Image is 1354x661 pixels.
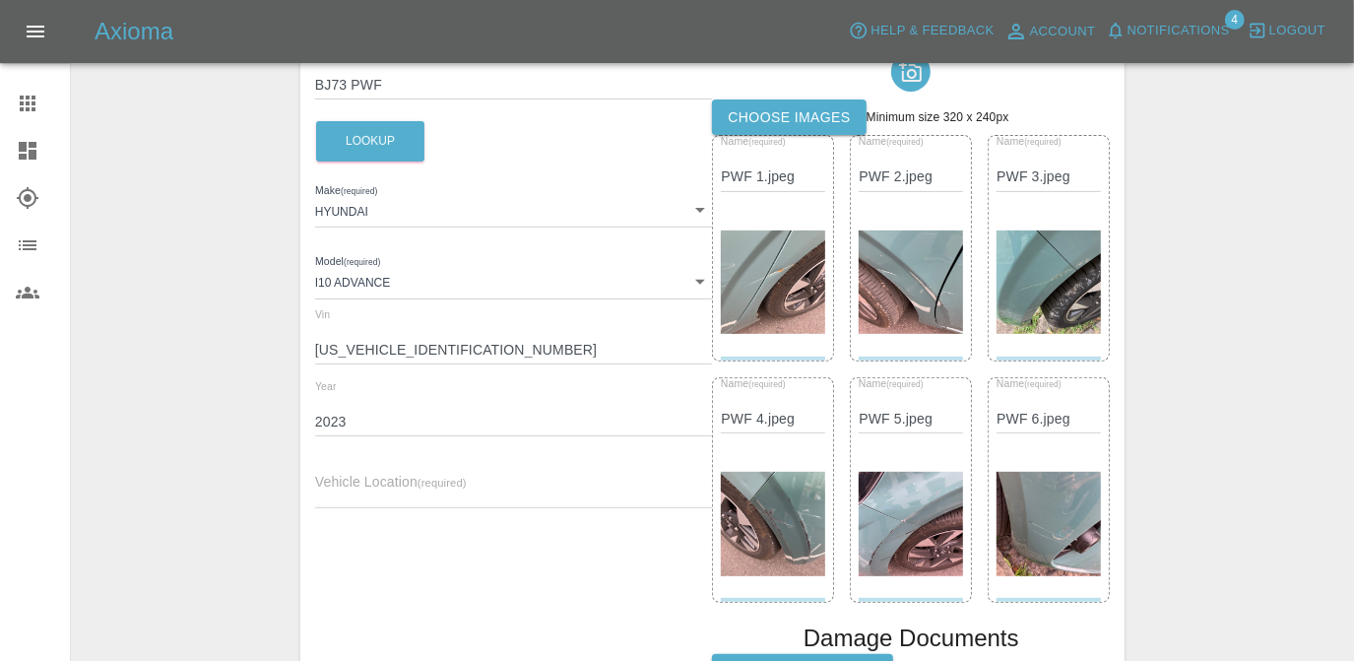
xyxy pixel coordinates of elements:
[721,136,786,148] span: Name
[1225,10,1245,30] span: 4
[844,16,999,46] button: Help & Feedback
[1025,138,1062,147] small: (required)
[418,477,467,489] small: (required)
[859,136,924,148] span: Name
[1128,20,1230,42] span: Notifications
[721,377,786,389] span: Name
[315,380,337,392] span: Year
[712,99,866,136] label: Choose images
[887,138,924,147] small: (required)
[316,121,424,162] button: Lookup
[12,8,59,55] button: Open drawer
[1030,21,1096,43] span: Account
[344,258,380,267] small: (required)
[1243,16,1330,46] button: Logout
[749,379,786,388] small: (required)
[999,16,1101,47] a: Account
[804,623,1019,654] h1: Damage Documents
[1269,20,1325,42] span: Logout
[997,136,1062,148] span: Name
[341,186,377,195] small: (required)
[315,183,377,199] label: Make
[315,263,713,298] div: I10 ADVANCE
[859,377,924,389] span: Name
[887,379,924,388] small: (required)
[315,474,467,490] span: Vehicle Location
[870,20,994,42] span: Help & Feedback
[95,16,173,47] h5: Axioma
[749,138,786,147] small: (required)
[315,192,713,228] div: HYUNDAI
[997,377,1062,389] span: Name
[1025,379,1062,388] small: (required)
[315,308,330,320] span: Vin
[867,110,1009,124] span: Minimum size 320 x 240px
[315,254,380,270] label: Model
[1101,16,1235,46] button: Notifications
